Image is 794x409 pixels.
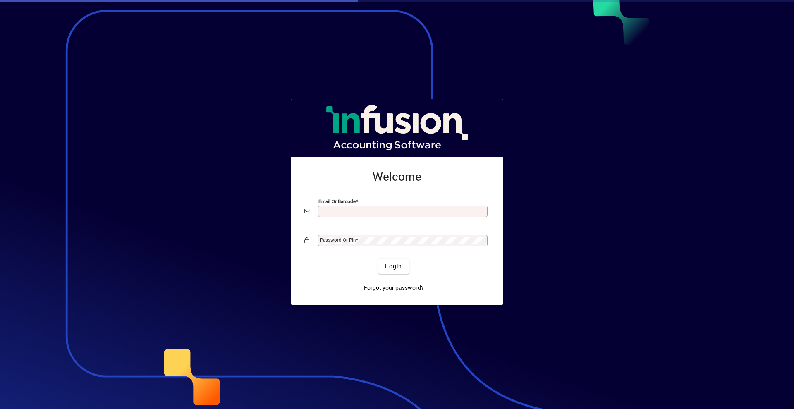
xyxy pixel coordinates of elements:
[304,170,490,184] h2: Welcome
[318,199,356,204] mat-label: Email or Barcode
[361,280,427,295] a: Forgot your password?
[385,262,402,271] span: Login
[364,284,424,292] span: Forgot your password?
[378,259,409,274] button: Login
[320,237,356,243] mat-label: Password or Pin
